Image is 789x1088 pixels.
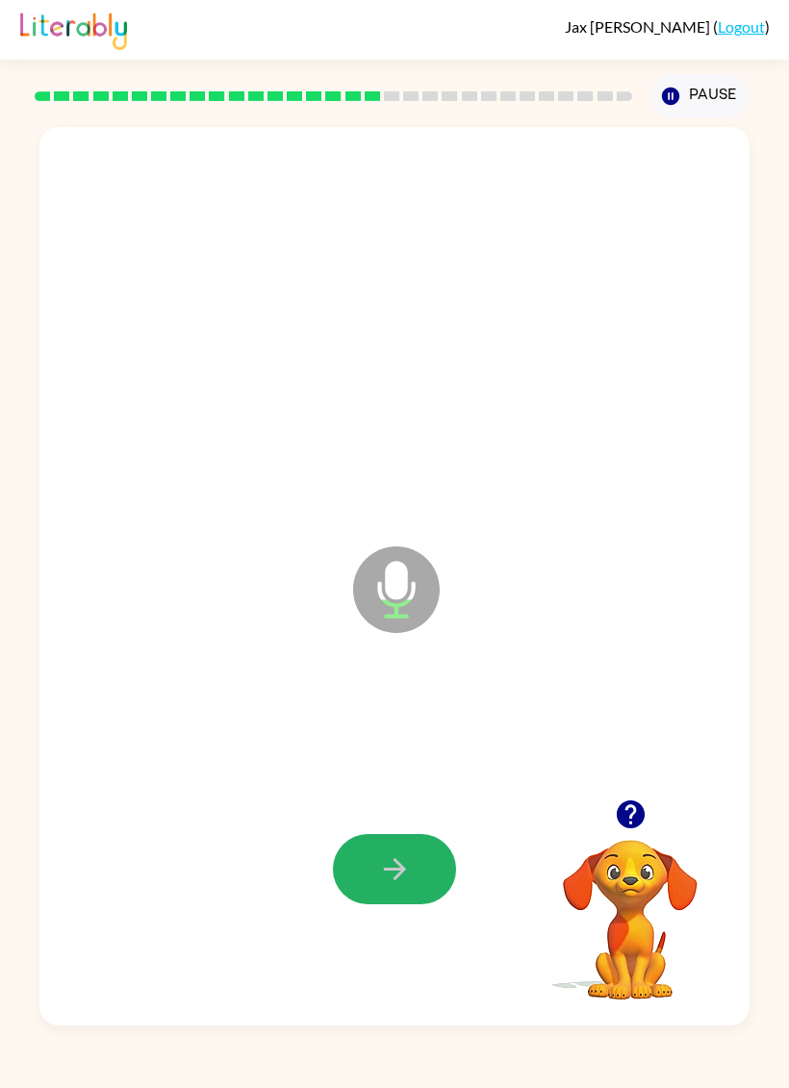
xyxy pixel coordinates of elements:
[534,810,726,1002] video: Your browser must support playing .mp4 files to use Literably. Please try using another browser.
[565,17,713,36] span: Jax [PERSON_NAME]
[718,17,765,36] a: Logout
[650,74,750,118] button: Pause
[20,8,127,50] img: Literably
[565,17,770,36] div: ( )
